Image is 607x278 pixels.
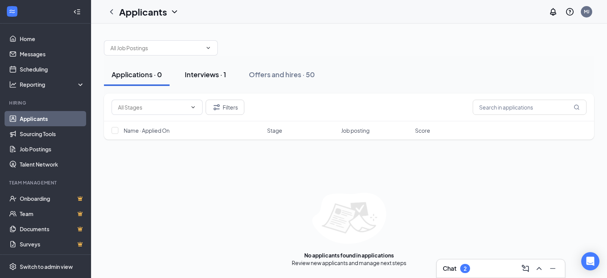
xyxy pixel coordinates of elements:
[20,126,85,141] a: Sourcing Tools
[170,7,179,16] svg: ChevronDown
[20,62,85,77] a: Scheduling
[205,45,211,51] svg: ChevronDown
[20,237,85,252] a: SurveysCrown
[267,127,282,134] span: Stage
[206,100,244,115] button: Filter Filters
[581,252,599,270] div: Open Intercom Messenger
[212,103,221,112] svg: Filter
[535,264,544,273] svg: ChevronUp
[20,31,85,46] a: Home
[521,264,530,273] svg: ComposeMessage
[9,263,17,270] svg: Settings
[584,8,590,15] div: MJ
[8,8,16,15] svg: WorkstreamLogo
[190,104,196,110] svg: ChevronDown
[124,127,170,134] span: Name · Applied On
[118,103,187,111] input: All Stages
[292,259,406,267] div: Review new applicants and manage next steps
[574,104,580,110] svg: MagnifyingGlass
[312,193,386,244] img: empty-state
[9,100,83,106] div: Hiring
[20,206,85,221] a: TeamCrown
[20,263,73,270] div: Switch to admin view
[9,81,17,88] svg: Analysis
[185,70,226,79] div: Interviews · 1
[119,5,167,18] h1: Applicants
[20,141,85,157] a: Job Postings
[73,8,81,16] svg: Collapse
[464,265,467,272] div: 2
[565,7,574,16] svg: QuestionInfo
[443,264,456,273] h3: Chat
[20,81,85,88] div: Reporting
[20,191,85,206] a: OnboardingCrown
[304,251,394,259] div: No applicants found in applications
[112,70,162,79] div: Applications · 0
[107,7,116,16] svg: ChevronLeft
[547,262,559,275] button: Minimize
[20,46,85,62] a: Messages
[249,70,315,79] div: Offers and hires · 50
[20,111,85,126] a: Applicants
[110,44,202,52] input: All Job Postings
[519,262,532,275] button: ComposeMessage
[415,127,430,134] span: Score
[533,262,545,275] button: ChevronUp
[20,157,85,172] a: Talent Network
[549,7,558,16] svg: Notifications
[20,221,85,237] a: DocumentsCrown
[473,100,587,115] input: Search in applications
[341,127,370,134] span: Job posting
[9,180,83,186] div: Team Management
[548,264,557,273] svg: Minimize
